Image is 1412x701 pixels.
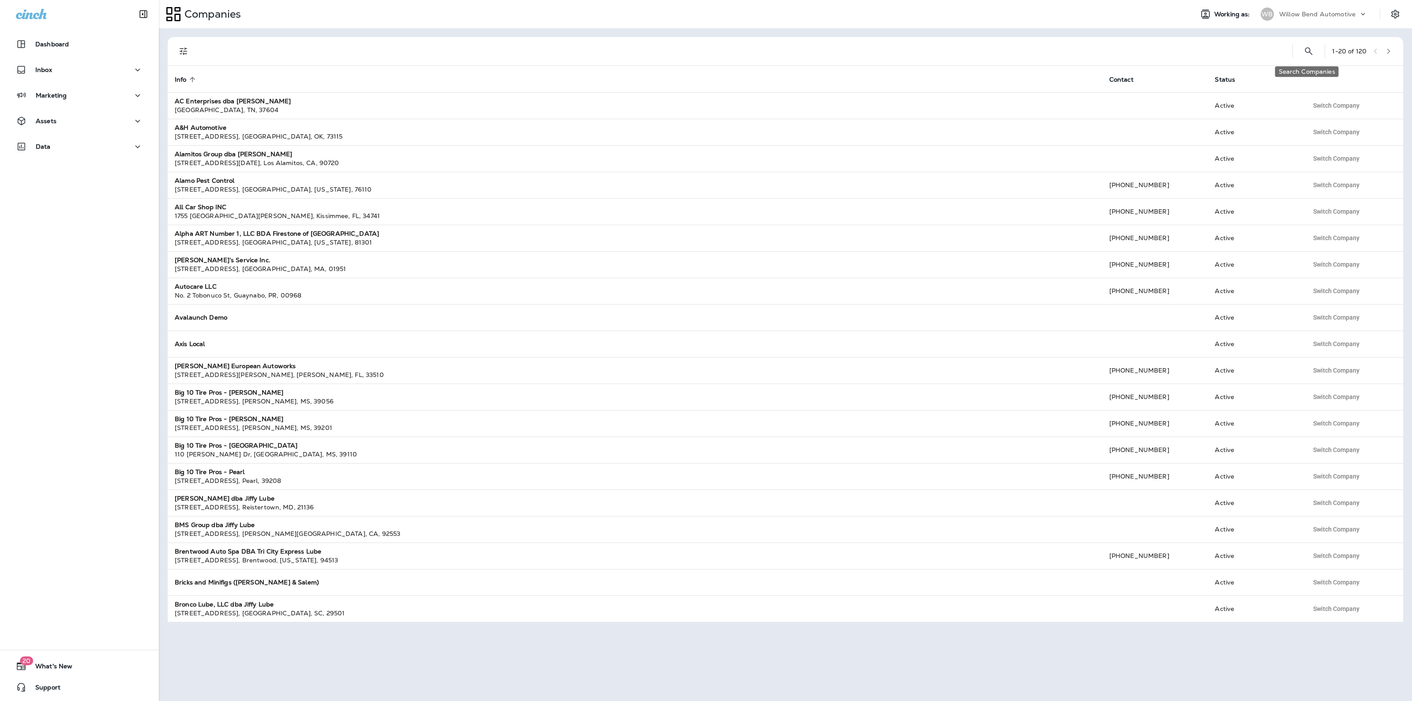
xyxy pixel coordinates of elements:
[1208,595,1301,622] td: Active
[175,203,226,211] strong: All Car Shop INC
[175,230,379,237] strong: Alpha ART Number 1, LLC BDA Firestone of [GEOGRAPHIC_DATA]
[9,657,150,675] button: 20What's New
[1313,129,1359,135] span: Switch Company
[175,441,297,449] strong: Big 10 Tire Pros - [GEOGRAPHIC_DATA]
[175,291,1095,300] div: No. 2 Tobonuco St , Guaynabo , PR , 00968
[1109,76,1134,83] span: Contact
[175,150,292,158] strong: Alamitos Group dba [PERSON_NAME]
[1208,437,1301,463] td: Active
[175,450,1095,459] div: 110 [PERSON_NAME] Dr , [GEOGRAPHIC_DATA] , MS , 39110
[181,8,241,21] p: Companies
[1208,410,1301,437] td: Active
[1313,500,1359,506] span: Switch Company
[175,476,1095,485] div: [STREET_ADDRESS] , Pearl , 39208
[175,388,283,396] strong: Big 10 Tire Pros - [PERSON_NAME]
[1313,182,1359,188] span: Switch Company
[1208,225,1301,251] td: Active
[1261,8,1274,21] div: WB
[1208,331,1301,357] td: Active
[1387,6,1403,22] button: Settings
[1208,172,1301,198] td: Active
[1308,99,1364,112] button: Switch Company
[1102,278,1208,304] td: [PHONE_NUMBER]
[26,663,72,673] span: What's New
[1313,314,1359,320] span: Switch Company
[1308,231,1364,245] button: Switch Company
[1215,75,1247,83] span: Status
[1308,258,1364,271] button: Switch Company
[175,415,283,423] strong: Big 10 Tire Pros - [PERSON_NAME]
[175,423,1095,432] div: [STREET_ADDRESS] , [PERSON_NAME] , MS , 39201
[175,158,1095,167] div: [STREET_ADDRESS][DATE] , Los Alamitos , CA , 90720
[175,494,274,502] strong: [PERSON_NAME] dba Jiffy Lube
[131,5,156,23] button: Collapse Sidebar
[175,75,198,83] span: Info
[9,87,150,104] button: Marketing
[1313,473,1359,479] span: Switch Company
[1102,357,1208,384] td: [PHONE_NUMBER]
[1308,205,1364,218] button: Switch Company
[1308,178,1364,192] button: Switch Company
[1313,606,1359,612] span: Switch Company
[36,92,67,99] p: Marketing
[1208,384,1301,410] td: Active
[1308,311,1364,324] button: Switch Company
[175,177,235,185] strong: Alamo Pest Control
[1102,384,1208,410] td: [PHONE_NUMBER]
[1102,198,1208,225] td: [PHONE_NUMBER]
[175,132,1095,141] div: [STREET_ADDRESS] , [GEOGRAPHIC_DATA] , OK , 73115
[36,117,56,124] p: Assets
[1208,463,1301,490] td: Active
[175,42,192,60] button: Filters
[35,66,52,73] p: Inbox
[35,41,69,48] p: Dashboard
[1308,152,1364,165] button: Switch Company
[1102,225,1208,251] td: [PHONE_NUMBER]
[175,185,1095,194] div: [STREET_ADDRESS] , [GEOGRAPHIC_DATA] , [US_STATE] , 76110
[1215,76,1235,83] span: Status
[1313,526,1359,532] span: Switch Company
[26,684,60,694] span: Support
[9,61,150,79] button: Inbox
[1308,443,1364,456] button: Switch Company
[9,138,150,155] button: Data
[175,547,321,555] strong: Brentwood Auto Spa DBA Tri City Express Lube
[175,106,1095,114] div: [GEOGRAPHIC_DATA] , TN , 37604
[1332,48,1367,55] div: 1 - 20 of 120
[1308,337,1364,350] button: Switch Company
[1308,523,1364,536] button: Switch Company
[1102,172,1208,198] td: [PHONE_NUMBER]
[175,313,227,321] strong: Avalaunch Demo
[1275,66,1339,77] div: Search Companies
[175,283,217,290] strong: Autocare LLC
[1208,278,1301,304] td: Active
[9,678,150,696] button: Support
[175,370,1095,379] div: [STREET_ADDRESS][PERSON_NAME] , [PERSON_NAME] , FL , 33510
[175,124,226,132] strong: A&H Automotive
[1313,102,1359,109] span: Switch Company
[1308,390,1364,403] button: Switch Company
[1313,208,1359,215] span: Switch Company
[1208,92,1301,119] td: Active
[175,529,1095,538] div: [STREET_ADDRESS] , [PERSON_NAME][GEOGRAPHIC_DATA] , CA , 92553
[1208,357,1301,384] td: Active
[1308,125,1364,139] button: Switch Company
[175,556,1095,565] div: [STREET_ADDRESS] , Brentwood , [US_STATE] , 94513
[1208,569,1301,595] td: Active
[1313,288,1359,294] span: Switch Company
[175,578,319,586] strong: Bricks and Minifigs ([PERSON_NAME] & Salem)
[175,76,187,83] span: Info
[1308,602,1364,615] button: Switch Company
[1208,516,1301,543] td: Active
[1102,410,1208,437] td: [PHONE_NUMBER]
[1313,155,1359,162] span: Switch Company
[175,238,1095,247] div: [STREET_ADDRESS] , [GEOGRAPHIC_DATA] , [US_STATE] , 81301
[175,362,296,370] strong: [PERSON_NAME] European Autoworks
[1313,420,1359,426] span: Switch Company
[175,97,291,105] strong: AC Enterprises dba [PERSON_NAME]
[1208,543,1301,569] td: Active
[1208,198,1301,225] td: Active
[36,143,51,150] p: Data
[1313,261,1359,268] span: Switch Company
[1208,251,1301,278] td: Active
